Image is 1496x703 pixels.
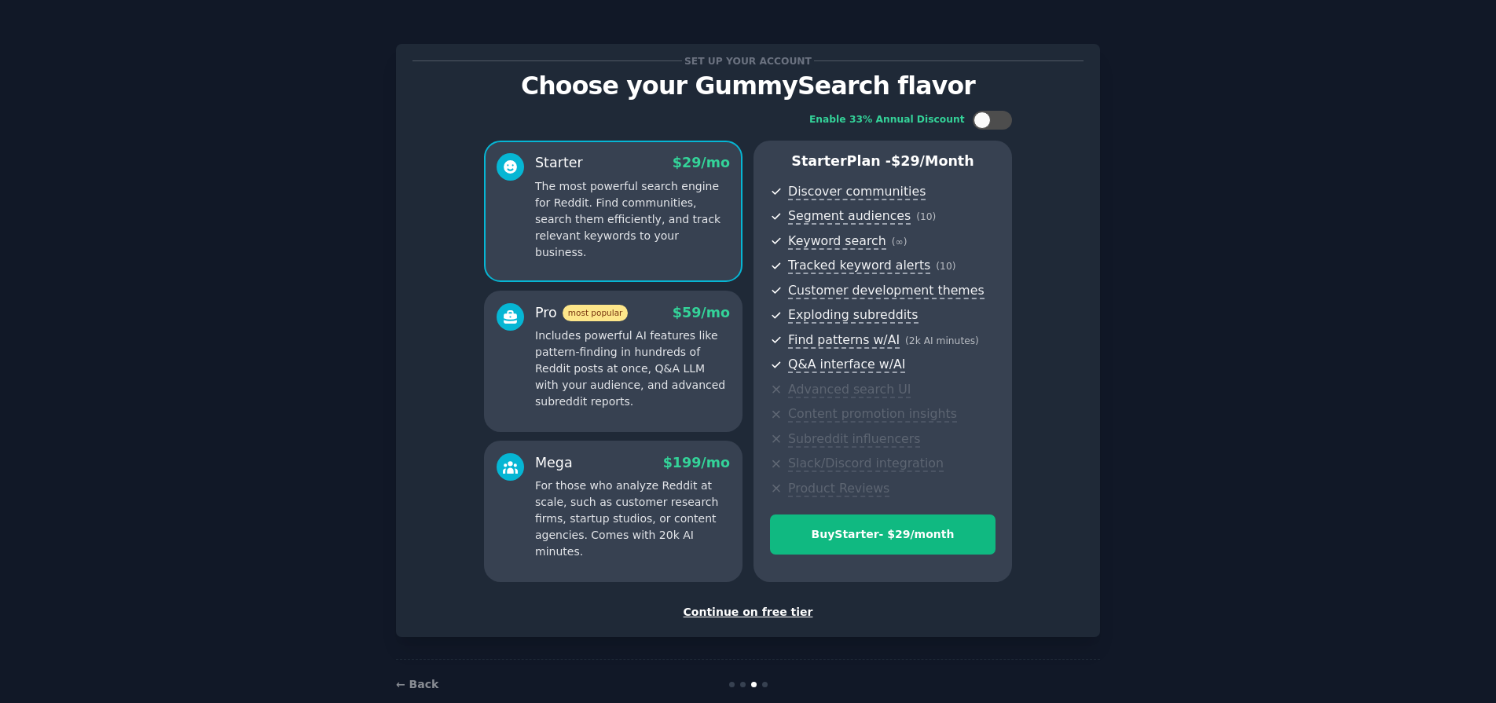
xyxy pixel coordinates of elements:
span: Exploding subreddits [788,307,918,324]
span: ( ∞ ) [892,236,907,247]
span: ( 10 ) [916,211,936,222]
div: Pro [535,303,628,323]
p: For those who analyze Reddit at scale, such as customer research firms, startup studios, or conte... [535,478,730,560]
p: Starter Plan - [770,152,995,171]
span: Q&A interface w/AI [788,357,905,373]
div: Continue on free tier [412,604,1083,621]
span: Customer development themes [788,283,984,299]
p: The most powerful search engine for Reddit. Find communities, search them efficiently, and track ... [535,178,730,261]
span: Subreddit influencers [788,431,920,448]
span: Product Reviews [788,481,889,497]
span: Advanced search UI [788,382,911,398]
div: Mega [535,453,573,473]
span: Set up your account [682,53,815,69]
span: Keyword search [788,233,886,250]
span: $ 59 /mo [673,305,730,320]
a: ← Back [396,678,438,690]
span: ( 10 ) [936,261,955,272]
div: Enable 33% Annual Discount [809,113,965,127]
span: Slack/Discord integration [788,456,944,472]
span: most popular [563,305,629,321]
span: $ 29 /month [891,153,974,169]
div: Starter [535,153,583,173]
span: Discover communities [788,184,926,200]
span: ( 2k AI minutes ) [905,335,979,346]
div: Buy Starter - $ 29 /month [771,526,995,543]
span: Content promotion insights [788,406,957,423]
span: Segment audiences [788,208,911,225]
span: $ 199 /mo [663,455,730,470]
p: Includes powerful AI features like pattern-finding in hundreds of Reddit posts at once, Q&A LLM w... [535,328,730,410]
span: Find patterns w/AI [788,332,900,349]
button: BuyStarter- $29/month [770,514,995,555]
p: Choose your GummySearch flavor [412,72,1083,100]
span: Tracked keyword alerts [788,258,930,274]
span: $ 29 /mo [673,155,730,170]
